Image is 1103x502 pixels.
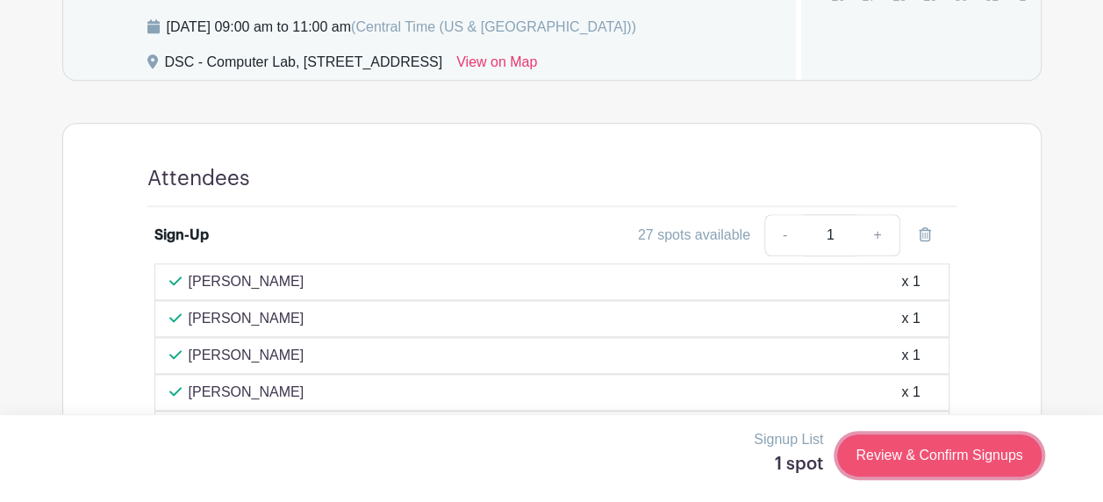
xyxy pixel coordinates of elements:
a: + [856,214,899,256]
a: View on Map [456,52,537,80]
span: (Central Time (US & [GEOGRAPHIC_DATA])) [351,19,636,34]
div: x 1 [901,382,920,403]
h4: Attendees [147,166,250,191]
div: x 1 [901,271,920,292]
p: [PERSON_NAME] [189,382,304,403]
div: [DATE] 09:00 am to 11:00 am [167,17,636,38]
div: x 1 [901,345,920,366]
p: [PERSON_NAME] [189,345,304,366]
div: Sign-Up [154,225,209,246]
p: [PERSON_NAME] [189,308,304,329]
p: [PERSON_NAME] [189,271,304,292]
a: Review & Confirm Signups [837,434,1041,477]
h5: 1 spot [754,454,823,475]
div: 27 spots available [638,225,750,246]
a: - [764,214,805,256]
div: DSC - Computer Lab, [STREET_ADDRESS] [165,52,443,80]
p: Signup List [754,429,823,450]
div: x 1 [901,308,920,329]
